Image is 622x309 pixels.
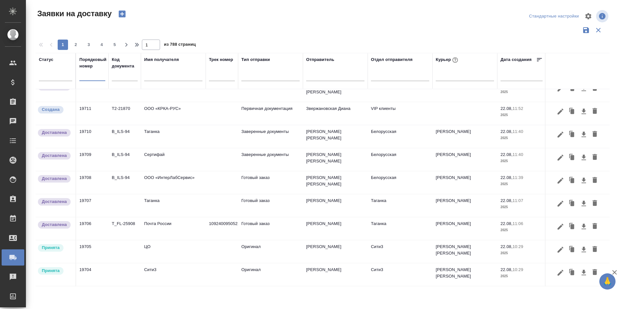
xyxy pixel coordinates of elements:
[76,125,109,148] td: 19710
[76,171,109,194] td: 19708
[555,105,566,118] button: Редактировать
[501,152,513,157] p: 22.08,
[141,217,206,240] td: Почта России
[566,267,578,279] button: Клонировать
[589,128,600,141] button: Удалить
[432,125,497,148] td: [PERSON_NAME]
[501,221,513,226] p: 22.08,
[141,263,206,286] td: Сити3
[501,181,543,187] p: 2025
[501,56,532,63] div: Дата создания
[206,217,238,240] td: 10924009505212
[303,240,368,263] td: [PERSON_NAME]
[303,171,368,194] td: [PERSON_NAME] [PERSON_NAME]
[37,174,72,183] div: Документы доставлены, фактическая дата доставки проставиться автоматически
[566,244,578,256] button: Клонировать
[501,158,543,164] p: 2025
[432,148,497,171] td: [PERSON_NAME]
[501,204,543,210] p: 2025
[368,194,432,217] td: Таганка
[513,244,523,249] p: 10:29
[589,105,600,118] button: Удалить
[592,24,605,36] button: Сбросить фильтры
[432,217,497,240] td: [PERSON_NAME]
[209,56,233,63] div: Трек номер
[501,129,513,134] p: 22.08,
[368,125,432,148] td: Белорусская
[589,267,600,279] button: Удалить
[238,79,303,102] td: Заверенные документы
[37,105,72,114] div: Новая заявка, еще не передана в работу
[109,102,141,125] td: Т2-21870
[566,174,578,187] button: Клонировать
[37,128,72,137] div: Документы доставлены, фактическая дата доставки проставиться автоматически
[114,8,130,19] button: Создать
[109,125,141,148] td: B_ILS-94
[109,42,120,48] span: 5
[303,148,368,171] td: [PERSON_NAME] [PERSON_NAME]
[76,79,109,102] td: 19713
[368,171,432,194] td: Белорусская
[566,105,578,118] button: Клонировать
[76,217,109,240] td: 19706
[238,217,303,240] td: Готовый заказ
[432,240,497,263] td: [PERSON_NAME] [PERSON_NAME]
[76,148,109,171] td: 19709
[578,151,589,164] button: Скачать
[589,197,600,210] button: Удалить
[599,273,616,290] button: 🙏
[432,79,497,102] td: [PERSON_NAME]
[303,194,368,217] td: [PERSON_NAME]
[513,198,523,203] p: 11:07
[555,128,566,141] button: Редактировать
[84,42,94,48] span: 3
[109,217,141,240] td: T_FL-25908
[513,175,523,180] p: 11:39
[36,8,112,19] span: Заявки на доставку
[141,79,206,102] td: Сертифай
[555,267,566,279] button: Редактировать
[580,24,592,36] button: Сохранить фильтры
[578,174,589,187] button: Скачать
[555,151,566,164] button: Редактировать
[527,11,581,21] div: split button
[42,198,67,205] p: Доставлена
[39,56,53,63] div: Статус
[566,220,578,233] button: Клонировать
[501,112,543,118] p: 2025
[513,267,523,272] p: 10:29
[432,263,497,286] td: [PERSON_NAME] [PERSON_NAME]
[566,128,578,141] button: Клонировать
[42,106,60,113] p: Создана
[513,152,523,157] p: 11:40
[303,263,368,286] td: [PERSON_NAME]
[42,244,60,251] p: Принята
[303,217,368,240] td: [PERSON_NAME]
[71,40,81,50] button: 2
[84,40,94,50] button: 3
[141,194,206,217] td: Таганка
[368,240,432,263] td: Сити3
[238,171,303,194] td: Готовый заказ
[513,129,523,134] p: 11:40
[109,148,141,171] td: B_ILS-94
[144,56,179,63] div: Имя получателя
[578,105,589,118] button: Скачать
[451,56,459,64] button: При выборе курьера статус заявки автоматически поменяется на «Принята»
[109,171,141,194] td: B_ILS-94
[368,217,432,240] td: Таганка
[42,175,67,182] p: Доставлена
[37,197,72,206] div: Документы доставлены, фактическая дата доставки проставиться автоматически
[97,40,107,50] button: 4
[436,56,459,64] div: Курьер
[501,267,513,272] p: 22.08,
[303,125,368,148] td: [PERSON_NAME] [PERSON_NAME]
[555,220,566,233] button: Редактировать
[109,79,141,102] td: V_FL-811
[109,40,120,50] button: 5
[37,267,72,275] div: Курьер назначен
[97,42,107,48] span: 4
[79,56,107,69] div: Порядковый номер
[513,221,523,226] p: 11:06
[578,267,589,279] button: Скачать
